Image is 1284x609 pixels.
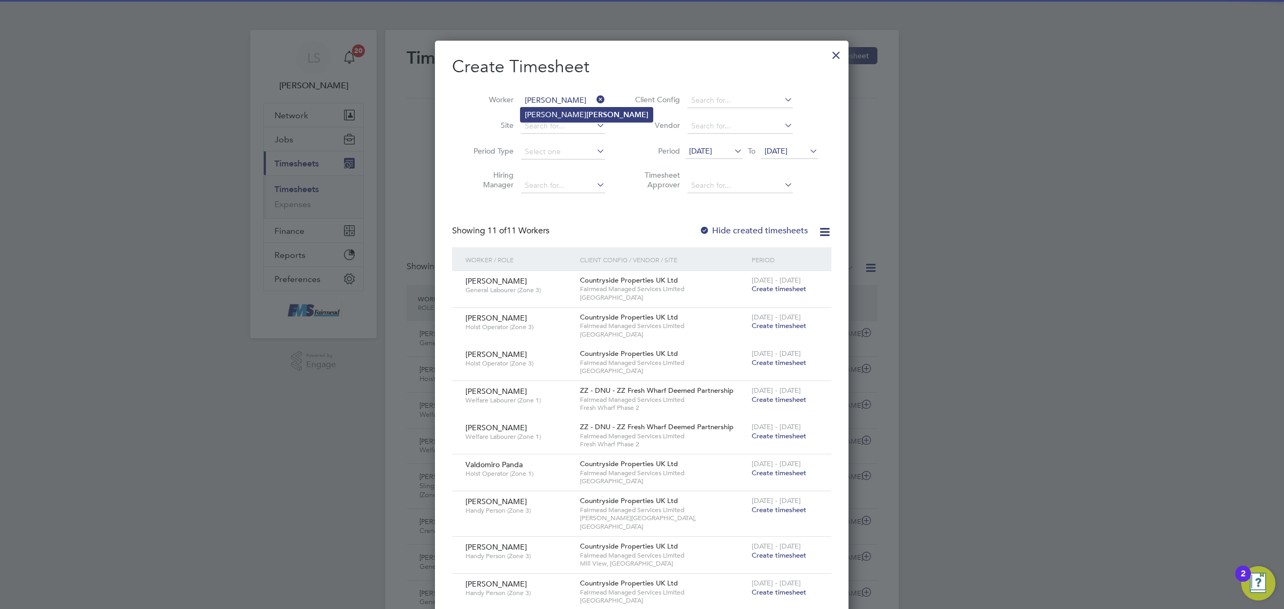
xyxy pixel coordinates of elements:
[463,247,577,272] div: Worker / Role
[687,178,793,193] input: Search for...
[752,459,801,468] span: [DATE] - [DATE]
[752,422,801,431] span: [DATE] - [DATE]
[465,552,572,560] span: Handy Person (Zone 3)
[699,225,808,236] label: Hide created timesheets
[632,146,680,156] label: Period
[465,170,514,189] label: Hiring Manager
[752,588,806,597] span: Create timesheet
[752,313,801,322] span: [DATE] - [DATE]
[465,95,514,104] label: Worker
[580,477,746,485] span: [GEOGRAPHIC_DATA]
[580,542,678,551] span: Countryside Properties UK Ltd
[465,460,523,469] span: Valdomiro Panda
[580,459,678,468] span: Countryside Properties UK Ltd
[580,359,746,367] span: Fairmead Managed Services Limited
[580,293,746,302] span: [GEOGRAPHIC_DATA]
[752,358,806,367] span: Create timesheet
[580,422,733,431] span: ZZ - DNU - ZZ Fresh Wharf Deemed Partnership
[452,56,831,78] h2: Create Timesheet
[465,276,527,286] span: [PERSON_NAME]
[687,93,793,108] input: Search for...
[580,322,746,330] span: Fairmead Managed Services Limited
[580,578,678,588] span: Countryside Properties UK Ltd
[465,396,572,405] span: Welfare Labourer (Zone 1)
[580,313,678,322] span: Countryside Properties UK Ltd
[465,497,527,506] span: [PERSON_NAME]
[465,542,527,552] span: [PERSON_NAME]
[487,225,549,236] span: 11 Workers
[465,589,572,597] span: Handy Person (Zone 3)
[580,440,746,448] span: Fresh Wharf Phase 2
[580,596,746,605] span: [GEOGRAPHIC_DATA]
[580,367,746,375] span: [GEOGRAPHIC_DATA]
[580,395,746,404] span: Fairmead Managed Services Limited
[752,284,806,293] span: Create timesheet
[465,313,527,323] span: [PERSON_NAME]
[521,108,653,122] li: [PERSON_NAME]
[465,323,572,331] span: Hoist Operator (Zone 3)
[580,551,746,560] span: Fairmead Managed Services Limited
[465,469,572,478] span: Hoist Operator (Zone 1)
[465,286,572,294] span: General Labourer (Zone 3)
[465,120,514,130] label: Site
[465,432,572,441] span: Welfare Labourer (Zone 1)
[749,247,821,272] div: Period
[465,579,527,589] span: [PERSON_NAME]
[465,146,514,156] label: Period Type
[752,542,801,551] span: [DATE] - [DATE]
[752,276,801,285] span: [DATE] - [DATE]
[465,349,527,359] span: [PERSON_NAME]
[487,225,507,236] span: 11 of
[521,178,605,193] input: Search for...
[752,468,806,477] span: Create timesheet
[580,349,678,358] span: Countryside Properties UK Ltd
[752,496,801,505] span: [DATE] - [DATE]
[752,395,806,404] span: Create timesheet
[745,144,759,158] span: To
[765,146,788,156] span: [DATE]
[1241,574,1245,588] div: 2
[632,170,680,189] label: Timesheet Approver
[689,146,712,156] span: [DATE]
[580,506,746,514] span: Fairmead Managed Services Limited
[580,469,746,477] span: Fairmead Managed Services Limited
[580,559,746,568] span: Mill View, [GEOGRAPHIC_DATA]
[580,514,746,530] span: [PERSON_NAME][GEOGRAPHIC_DATA], [GEOGRAPHIC_DATA]
[465,423,527,432] span: [PERSON_NAME]
[752,386,801,395] span: [DATE] - [DATE]
[687,119,793,134] input: Search for...
[465,386,527,396] span: [PERSON_NAME]
[752,321,806,330] span: Create timesheet
[752,431,806,440] span: Create timesheet
[465,359,572,368] span: Hoist Operator (Zone 3)
[752,551,806,560] span: Create timesheet
[632,120,680,130] label: Vendor
[752,349,801,358] span: [DATE] - [DATE]
[752,505,806,514] span: Create timesheet
[580,386,733,395] span: ZZ - DNU - ZZ Fresh Wharf Deemed Partnership
[580,285,746,293] span: Fairmead Managed Services Limited
[1241,566,1275,600] button: Open Resource Center, 2 new notifications
[580,588,746,597] span: Fairmead Managed Services Limited
[580,404,746,412] span: Fresh Wharf Phase 2
[580,276,678,285] span: Countryside Properties UK Ltd
[752,578,801,588] span: [DATE] - [DATE]
[580,432,746,440] span: Fairmead Managed Services Limited
[465,506,572,515] span: Handy Person (Zone 3)
[580,496,678,505] span: Countryside Properties UK Ltd
[586,110,648,119] b: [PERSON_NAME]
[577,247,749,272] div: Client Config / Vendor / Site
[580,330,746,339] span: [GEOGRAPHIC_DATA]
[632,95,680,104] label: Client Config
[521,144,605,159] input: Select one
[521,119,605,134] input: Search for...
[521,93,605,108] input: Search for...
[452,225,552,237] div: Showing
